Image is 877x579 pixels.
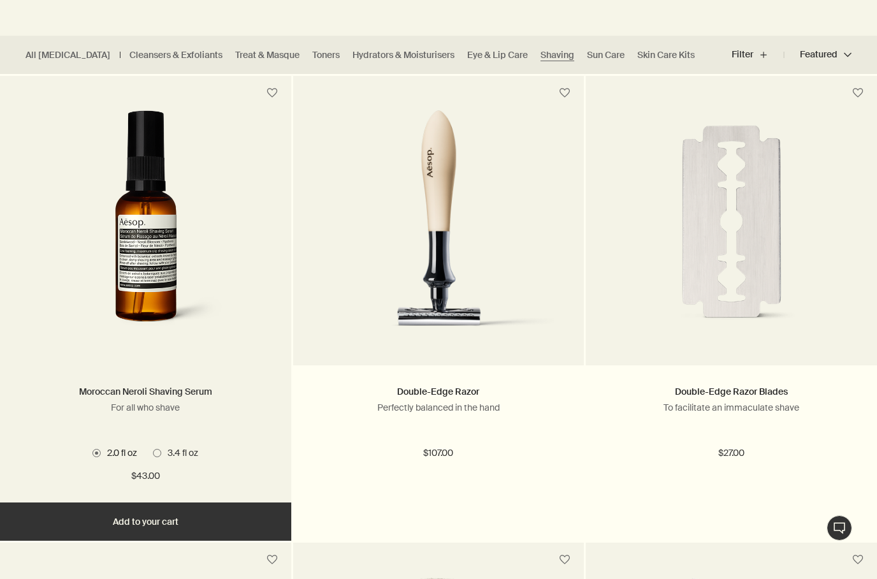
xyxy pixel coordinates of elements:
button: Filter [732,40,784,70]
a: Toners [312,49,340,61]
span: $107.00 [423,446,453,461]
a: Skin Care Kits [637,49,695,61]
button: Save to cabinet [846,82,869,105]
a: Shaving [540,49,574,61]
a: All [MEDICAL_DATA] [25,49,110,61]
img: Double-Edge Razor [323,110,554,346]
button: Save to cabinet [553,548,576,571]
a: Double-Edge Razor [397,386,479,397]
p: To facilitate an immaculate shave [605,402,858,413]
button: Save to cabinet [261,82,284,105]
span: 3.4 fl oz [161,447,198,458]
button: Featured [784,40,852,70]
a: Double-Edge Razor Blades [586,110,877,365]
button: Live Assistance [827,515,852,541]
a: Hydrators & Moisturisers [352,49,454,61]
a: Eye & Lip Care [467,49,528,61]
span: $43.00 [131,469,160,484]
a: Cleansers & Exfoliants [129,49,222,61]
a: Treat & Masque [235,49,300,61]
button: Save to cabinet [261,548,284,571]
button: Save to cabinet [846,548,869,571]
span: $27.00 [718,446,744,461]
img: Moroccan Neroli Shaving Serum with pump [25,110,266,346]
p: Perfectly balanced in the hand [312,402,565,413]
a: Double-Edge Razor [293,110,584,365]
button: Save to cabinet [553,82,576,105]
p: For all who shave [19,402,272,413]
a: Moroccan Neroli Shaving Serum [79,386,212,397]
a: Sun Care [587,49,625,61]
a: Double-Edge Razor Blades [675,386,788,397]
img: Double-Edge Razor Blades [605,125,858,346]
span: 2.0 fl oz [101,447,137,458]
